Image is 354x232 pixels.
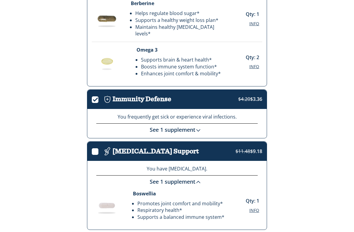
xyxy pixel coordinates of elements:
li: Supports a balanced immune system* [137,214,224,221]
img: Icon [102,146,112,156]
label: . [92,147,102,154]
p: You frequently get sick or experience viral infections. [96,113,258,120]
h3: [MEDICAL_DATA] Support [112,148,199,155]
li: Enhances joint comfort & mobility* [141,70,221,77]
img: Supplement Image [92,9,122,29]
img: down-chevron.svg [195,179,201,185]
img: Icon [102,94,112,104]
strong: Omega 3 [136,47,157,53]
button: Info [249,21,259,27]
a: See 1 supplement [150,178,204,185]
p: Qty: 1 [246,11,259,18]
a: See 1 supplement [150,126,204,133]
span: Info [249,64,259,69]
li: Helps regulate blood sugar* [135,10,227,17]
li: Promotes joint comfort and mobility* [137,200,224,207]
h3: Immunity Defense [112,95,171,103]
li: Boosts immune system function* [141,63,221,70]
p: Qty: 1 [246,197,259,204]
strike: $4.20 [238,96,250,102]
button: Info [249,64,259,70]
span: Info [249,21,259,26]
p: You have [MEDICAL_DATA]. [96,165,258,172]
button: Info [249,207,259,213]
li: Supports a healthy weight loss plan* [135,17,227,24]
strong: Boswellia [133,190,156,197]
img: Supplement Image [92,195,122,215]
label: . [92,95,102,102]
p: Qty: 2 [246,54,259,61]
span: $9.18 [235,148,262,155]
img: Supplement Image [92,52,122,72]
li: Maintains healthy [MEDICAL_DATA] levels* [135,24,227,38]
span: $3.36 [238,96,262,102]
img: down-chevron.svg [195,127,201,133]
li: Supports brain & heart health* [141,56,221,63]
strike: $11.48 [235,148,250,155]
li: Respiratory health* [137,207,224,214]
